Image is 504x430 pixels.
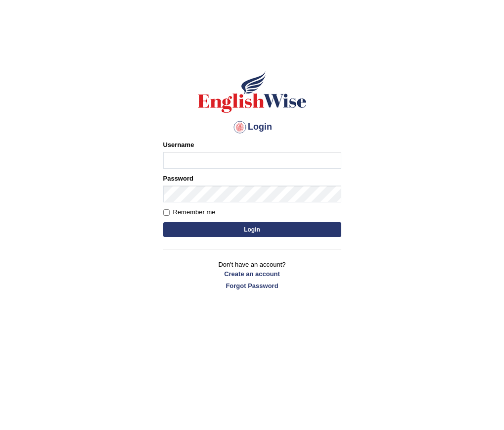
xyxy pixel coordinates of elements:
label: Remember me [163,207,216,217]
button: Login [163,222,341,237]
label: Password [163,174,193,183]
h4: Login [163,119,341,135]
img: Logo of English Wise sign in for intelligent practice with AI [196,70,309,114]
a: Forgot Password [163,281,341,290]
a: Create an account [163,269,341,279]
input: Remember me [163,209,170,216]
label: Username [163,140,194,149]
p: Don't have an account? [163,260,341,290]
